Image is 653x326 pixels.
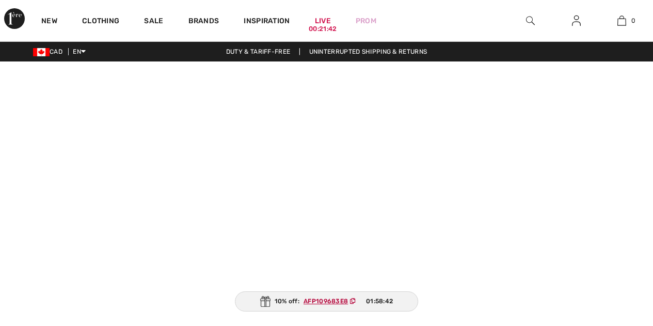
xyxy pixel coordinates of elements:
span: EN [73,48,86,55]
img: 1ère Avenue [4,8,25,29]
a: New [41,17,57,27]
img: search the website [526,14,535,27]
img: My Bag [617,14,626,27]
a: 0 [599,14,644,27]
img: Canadian Dollar [33,48,50,56]
a: Clothing [82,17,119,27]
a: Sign In [564,14,589,27]
span: CAD [33,48,67,55]
ins: AFP109683E8 [304,298,348,305]
div: 10% off: [235,291,419,312]
a: Prom [356,15,376,26]
span: 0 [631,16,635,25]
img: Gift.svg [260,296,270,307]
a: Sale [144,17,163,27]
span: 01:58:42 [366,297,393,306]
div: 00:21:42 [309,24,337,34]
a: Brands [188,17,219,27]
a: Live00:21:42 [315,15,331,26]
span: Inspiration [244,17,290,27]
img: My Info [572,14,581,27]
